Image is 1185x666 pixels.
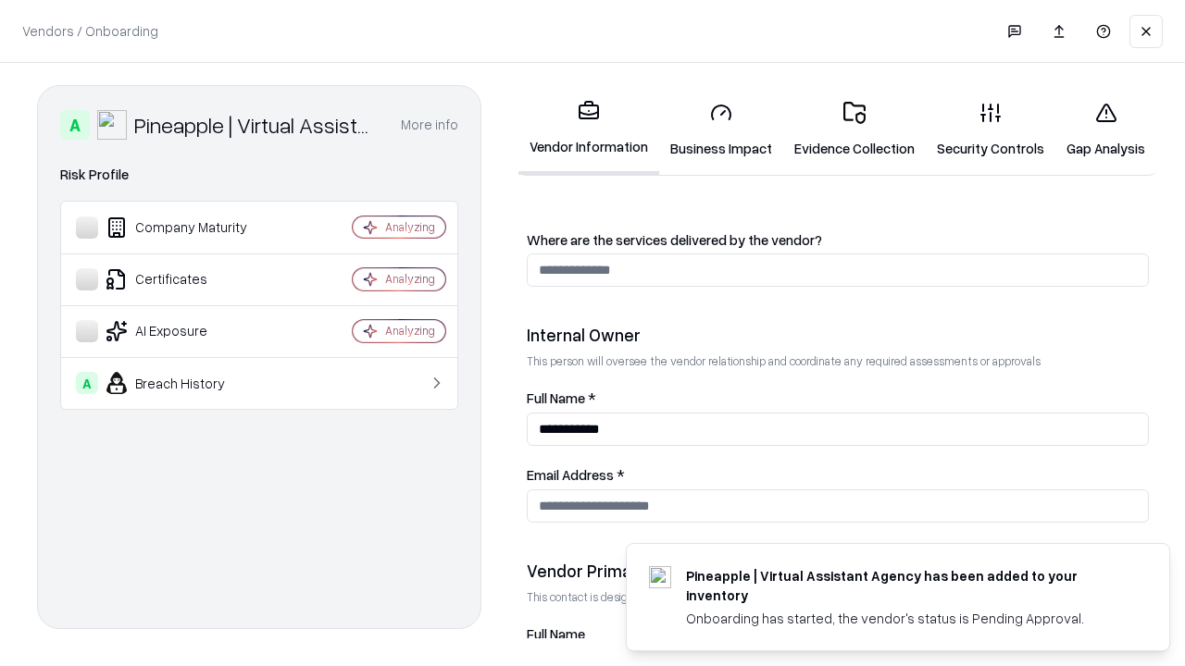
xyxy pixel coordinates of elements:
div: AI Exposure [76,320,297,342]
button: More info [401,108,458,142]
div: Risk Profile [60,164,458,186]
a: Gap Analysis [1055,87,1156,173]
p: Vendors / Onboarding [22,21,158,41]
div: A [60,110,90,140]
label: Email Address * [527,468,1149,482]
div: Pineapple | Virtual Assistant Agency has been added to your inventory [686,566,1125,605]
div: Internal Owner [527,324,1149,346]
a: Business Impact [659,87,783,173]
a: Vendor Information [518,85,659,175]
div: Analyzing [385,219,435,235]
div: Analyzing [385,271,435,287]
p: This contact is designated to receive the assessment request from Shift [527,589,1149,605]
p: This person will oversee the vendor relationship and coordinate any required assessments or appro... [527,353,1149,369]
img: trypineapple.com [649,566,671,588]
a: Evidence Collection [783,87,926,173]
div: Certificates [76,268,297,290]
a: Security Controls [926,87,1055,173]
div: Onboarding has started, the vendor's status is Pending Approval. [686,609,1125,628]
div: Company Maturity [76,216,297,239]
div: Vendor Primary Contact [527,560,1149,582]
div: Analyzing [385,323,435,339]
label: Where are the services delivered by the vendor? [527,233,1149,247]
label: Full Name [527,627,1149,641]
div: A [76,372,98,394]
label: Full Name * [527,391,1149,405]
img: Pineapple | Virtual Assistant Agency [97,110,127,140]
div: Breach History [76,372,297,394]
div: Pineapple | Virtual Assistant Agency [134,110,379,140]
